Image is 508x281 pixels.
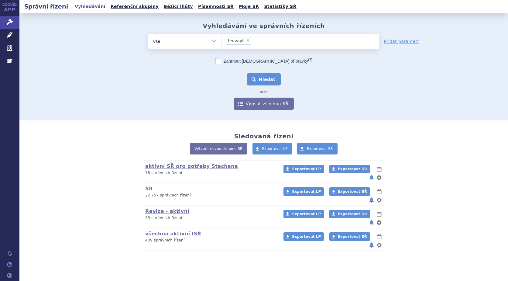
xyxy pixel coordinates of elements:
a: Přidat parametr [384,38,419,44]
span: Exportovat LP [292,234,321,239]
button: nastavení [376,241,382,249]
button: notifikace [369,241,375,249]
label: Zahrnout [DEMOGRAPHIC_DATA] přípravky [215,58,312,64]
p: 39 správních řízení [145,215,276,220]
a: Vypsat všechna SŘ [234,98,294,110]
button: lhůty [376,210,382,218]
button: lhůty [376,188,382,195]
a: Vyhledávání [73,2,107,11]
button: notifikace [369,196,375,204]
span: Exportovat LP [292,167,321,171]
a: Moje SŘ [237,2,261,11]
h2: Sledovaná řízení [234,133,293,140]
span: Exportovat SŘ [338,167,367,171]
button: lhůty [376,233,382,240]
span: Exportovat LP [262,147,288,151]
a: Exportovat LP [252,143,292,154]
span: Exportovat SŘ [338,234,367,239]
a: Exportovat LP [283,187,324,196]
a: Exportovat LP [283,165,324,173]
span: Exportovat SŘ [338,212,367,216]
span: Exportovat SŘ [307,147,333,151]
button: lhůty [376,165,382,173]
button: notifikace [369,174,375,181]
p: 439 správních řízení [145,238,276,243]
a: Exportovat SŘ [329,165,370,173]
button: nastavení [376,219,382,226]
button: nastavení [376,174,382,181]
a: Exportovat LP [283,210,324,218]
a: Statistiky SŘ [262,2,298,11]
span: × [246,39,250,42]
a: Exportovat SŘ [297,143,338,154]
input: tecvayli [253,37,256,44]
li: tecvayli [226,37,251,45]
p: 78 správních řízení [145,170,276,175]
a: Exportovat SŘ [329,232,370,241]
i: nebo [257,90,271,94]
a: Běžící lhůty [162,2,195,11]
p: 22 757 správních řízení [145,193,276,198]
a: Exportovat SŘ [329,210,370,218]
span: Exportovat LP [292,212,321,216]
a: aktivní SŘ pro potřeby Stachana [145,163,238,169]
a: SŘ [145,186,153,192]
a: Vytvořit novou skupinu SŘ [190,143,247,154]
a: Revize - aktivní [145,208,189,214]
button: Hledat [247,73,281,85]
button: nastavení [376,196,382,204]
a: Písemnosti SŘ [196,2,235,11]
a: Exportovat LP [283,232,324,241]
span: Exportovat LP [292,189,321,194]
span: tecvayli [228,39,245,43]
span: Exportovat SŘ [338,189,367,194]
a: Exportovat SŘ [329,187,370,196]
h2: Správní řízení [19,2,73,11]
h2: Vyhledávání ve správních řízeních [203,22,325,29]
button: notifikace [369,219,375,226]
abbr: (?) [308,58,312,62]
a: všechna aktivní ISŘ [145,231,201,237]
a: Referenční skupiny [109,2,160,11]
